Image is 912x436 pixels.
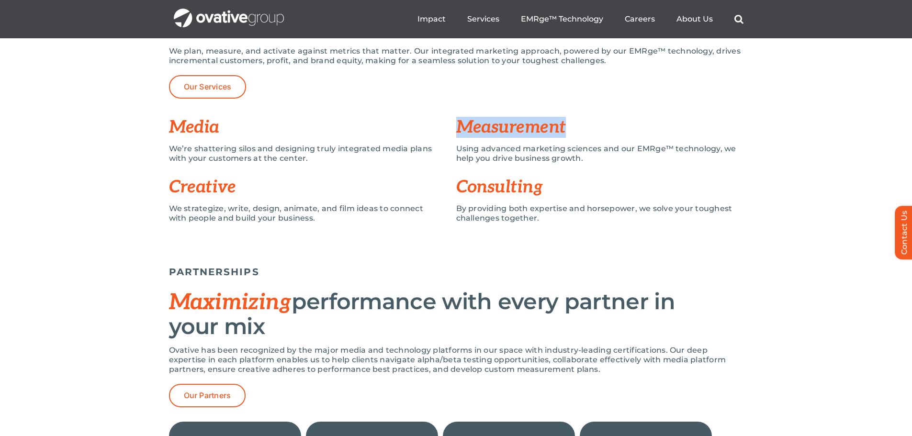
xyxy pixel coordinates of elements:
span: Our Partners [184,391,231,400]
p: Ovative has been recognized by the major media and technology platforms in our space with industr... [169,346,743,374]
a: Careers [625,14,655,24]
a: Our Partners [169,384,246,407]
h5: PARTNERSHIPS [169,266,743,278]
a: EMRge™ Technology [521,14,603,24]
h3: Media [169,118,456,137]
p: We’re shattering silos and designing truly integrated media plans with your customers at the center. [169,144,442,163]
a: Impact [417,14,446,24]
nav: Menu [417,4,743,34]
a: Services [467,14,499,24]
h2: we raise the bar [169,14,743,39]
span: Our Services [184,82,232,91]
span: Maximizing [169,289,292,316]
p: Using advanced marketing sciences and our EMRge™ technology, we help you drive business growth. [456,144,743,163]
p: By providing both expertise and horsepower, we solve your toughest challenges together. [456,204,743,223]
h3: Consulting [456,178,743,197]
a: OG_Full_horizontal_WHT [174,8,284,17]
a: Search [734,14,743,24]
p: We plan, measure, and activate against metrics that matter. Our integrated marketing approach, po... [169,46,743,66]
h3: Creative [169,178,456,197]
h2: performance with every partner in your mix [169,290,743,338]
a: About Us [676,14,713,24]
p: We strategize, write, design, animate, and film ideas to connect with people and build your busin... [169,204,442,223]
h3: Measurement [456,118,743,137]
a: Our Services [169,75,247,99]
